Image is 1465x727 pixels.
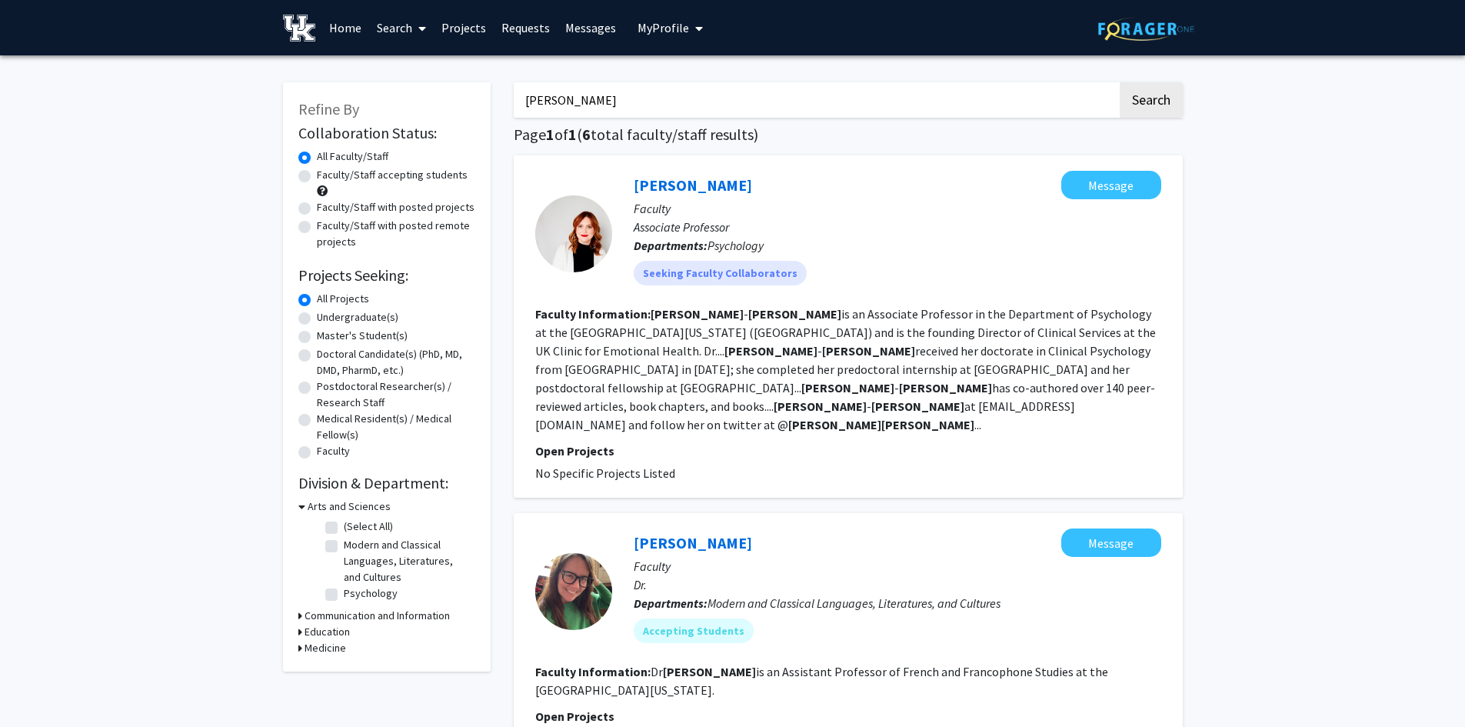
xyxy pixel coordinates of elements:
[317,148,388,165] label: All Faculty/Staff
[1098,17,1194,41] img: ForagerOne Logo
[1120,82,1183,118] button: Search
[558,1,624,55] a: Messages
[801,380,894,395] b: [PERSON_NAME]
[308,499,391,515] h3: Arts and Sciences
[514,125,1183,144] h1: Page of ( total faculty/staff results)
[899,380,992,395] b: [PERSON_NAME]
[305,640,346,656] h3: Medicine
[298,474,475,492] h2: Division & Department:
[317,411,475,443] label: Medical Resident(s) / Medical Fellow(s)
[568,125,577,144] span: 1
[582,125,591,144] span: 6
[298,266,475,285] h2: Projects Seeking:
[283,15,316,42] img: University of Kentucky Logo
[305,624,350,640] h3: Education
[494,1,558,55] a: Requests
[317,346,475,379] label: Doctoral Candidate(s) (PhD, MD, DMD, PharmD, etc.)
[317,199,474,215] label: Faculty/Staff with posted projects
[634,619,754,643] mat-chip: Accepting Students
[822,343,915,358] b: [PERSON_NAME]
[298,124,475,142] h2: Collaboration Status:
[535,442,1161,460] p: Open Projects
[634,557,1161,575] p: Faculty
[634,199,1161,218] p: Faculty
[321,1,369,55] a: Home
[788,417,881,432] b: [PERSON_NAME]
[1061,171,1161,199] button: Message Shannon Sauer-Zavala
[871,399,964,414] b: [PERSON_NAME]
[634,575,1161,594] p: Dr.
[317,218,475,250] label: Faculty/Staff with posted remote projects
[535,707,1161,725] p: Open Projects
[12,658,65,715] iframe: Chat
[634,261,807,285] mat-chip: Seeking Faculty Collaborators
[317,167,468,183] label: Faculty/Staff accepting students
[546,125,554,144] span: 1
[634,175,752,195] a: [PERSON_NAME]
[305,608,450,624] h3: Communication and Information
[748,306,841,322] b: [PERSON_NAME]
[634,595,708,611] b: Departments:
[663,664,756,679] b: [PERSON_NAME]
[344,519,393,535] label: (Select All)
[317,309,398,325] label: Undergraduate(s)
[535,664,1108,698] fg-read-more: Dr is an Assistant Professor of French and Francophone Studies at the [GEOGRAPHIC_DATA][US_STATE].
[535,465,675,481] span: No Specific Projects Listed
[724,343,817,358] b: [PERSON_NAME]
[535,664,651,679] b: Faculty Information:
[1061,529,1161,557] button: Message Jeorg Sauer
[434,1,494,55] a: Projects
[708,595,1001,611] span: Modern and Classical Languages, Literatures, and Cultures
[317,291,369,307] label: All Projects
[535,306,651,322] b: Faculty Information:
[514,82,1117,118] input: Search Keywords
[344,585,398,602] label: Psychology
[634,238,708,253] b: Departments:
[881,417,974,432] b: [PERSON_NAME]
[344,537,471,585] label: Modern and Classical Languages, Literatures, and Cultures
[774,399,867,414] b: [PERSON_NAME]
[298,99,359,118] span: Refine By
[317,328,408,344] label: Master's Student(s)
[634,533,752,552] a: [PERSON_NAME]
[317,443,350,459] label: Faculty
[317,379,475,411] label: Postdoctoral Researcher(s) / Research Staff
[535,306,1156,432] fg-read-more: - is an Associate Professor in the Department of Psychology at the [GEOGRAPHIC_DATA][US_STATE] ([...
[638,20,689,35] span: My Profile
[369,1,434,55] a: Search
[708,238,764,253] span: Psychology
[651,306,744,322] b: [PERSON_NAME]
[634,218,1161,236] p: Associate Professor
